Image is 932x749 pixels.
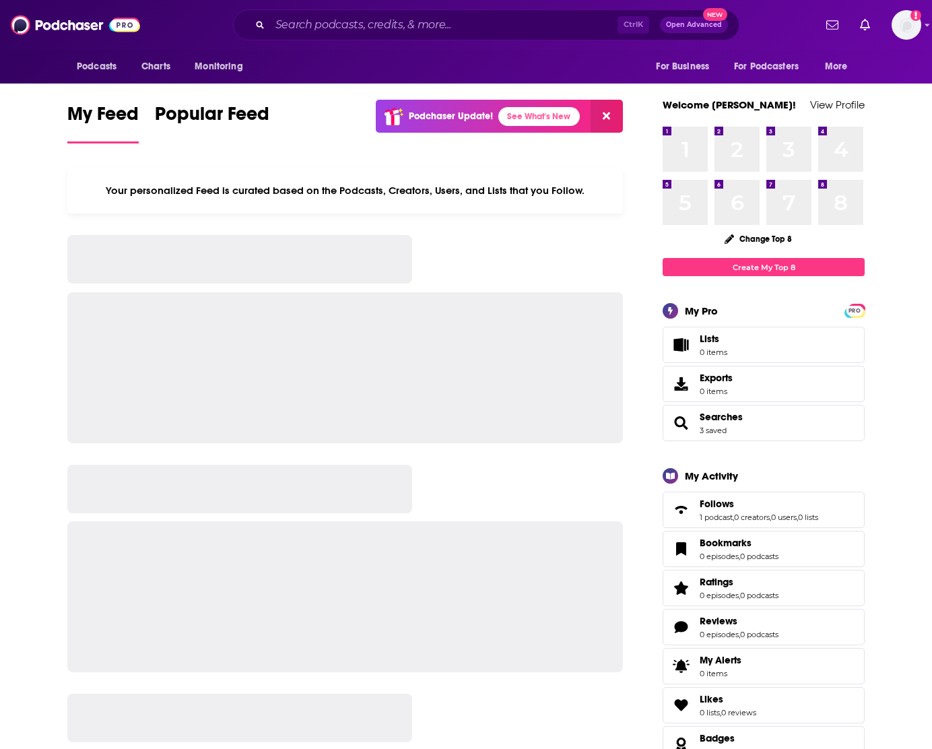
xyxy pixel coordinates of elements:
a: Ratings [667,579,694,597]
a: Show notifications dropdown [821,13,844,36]
a: 0 lists [700,708,720,717]
span: Logged in as evankrask [892,10,921,40]
span: Likes [700,693,723,705]
span: My Alerts [667,657,694,676]
a: Popular Feed [155,102,269,143]
span: , [739,630,740,639]
span: , [720,708,721,717]
a: Follows [667,500,694,519]
a: Likes [700,693,756,705]
a: Searches [700,411,743,423]
span: Bookmarks [700,537,752,549]
span: Charts [141,57,170,76]
img: Podchaser - Follow, Share and Rate Podcasts [11,12,140,38]
a: Follows [700,498,818,510]
span: Popular Feed [155,102,269,133]
span: Exports [700,372,733,384]
span: Ratings [663,570,865,606]
span: For Business [656,57,709,76]
span: Monitoring [195,57,242,76]
a: Show notifications dropdown [855,13,875,36]
span: More [825,57,848,76]
span: For Podcasters [734,57,799,76]
span: PRO [846,306,863,316]
a: Reviews [667,618,694,637]
a: My Feed [67,102,139,143]
span: Badges [700,732,735,744]
button: Show profile menu [892,10,921,40]
button: open menu [815,54,865,79]
span: Reviews [700,615,737,627]
a: My Alerts [663,648,865,684]
a: Reviews [700,615,778,627]
div: Search podcasts, credits, & more... [233,9,739,40]
span: My Alerts [700,654,741,666]
span: Ctrl K [618,16,649,34]
input: Search podcasts, credits, & more... [270,14,618,36]
svg: Add a profile image [910,10,921,21]
div: My Activity [685,469,738,482]
a: Lists [663,327,865,363]
span: Bookmarks [663,531,865,567]
a: Exports [663,366,865,402]
span: Lists [700,333,727,345]
a: 3 saved [700,426,727,435]
button: Open AdvancedNew [660,17,728,33]
a: 0 creators [734,513,770,522]
a: View Profile [810,98,865,111]
a: 0 podcasts [740,591,778,600]
span: Likes [663,687,865,723]
a: 0 episodes [700,591,739,600]
a: 0 users [771,513,797,522]
div: My Pro [685,304,718,317]
a: 0 podcasts [740,552,778,561]
a: Welcome [PERSON_NAME]! [663,98,796,111]
img: User Profile [892,10,921,40]
span: Follows [663,492,865,528]
span: , [739,591,740,600]
span: Open Advanced [666,22,722,28]
a: Badges [700,732,741,744]
span: , [733,513,734,522]
a: Searches [667,414,694,432]
span: Follows [700,498,734,510]
div: Your personalized Feed is curated based on the Podcasts, Creators, Users, and Lists that you Follow. [67,168,623,214]
a: Ratings [700,576,778,588]
span: Exports [667,374,694,393]
a: 0 reviews [721,708,756,717]
span: , [797,513,798,522]
span: New [703,8,727,21]
span: Ratings [700,576,733,588]
a: See What's New [498,107,580,126]
button: open menu [185,54,260,79]
a: Bookmarks [667,540,694,558]
span: Lists [667,335,694,354]
span: Reviews [663,609,865,645]
span: 0 items [700,387,733,396]
button: open menu [725,54,818,79]
a: 0 episodes [700,552,739,561]
a: PRO [846,305,863,315]
button: Change Top 8 [717,230,800,247]
a: Charts [133,54,178,79]
a: Likes [667,696,694,715]
a: 1 podcast [700,513,733,522]
a: 0 episodes [700,630,739,639]
span: Lists [700,333,719,345]
span: , [739,552,740,561]
a: Create My Top 8 [663,258,865,276]
span: 0 items [700,669,741,678]
span: Searches [663,405,865,441]
button: open menu [646,54,726,79]
button: open menu [67,54,134,79]
a: 0 podcasts [740,630,778,639]
span: Podcasts [77,57,116,76]
span: My Feed [67,102,139,133]
p: Podchaser Update! [409,110,493,122]
a: 0 lists [798,513,818,522]
span: 0 items [700,348,727,357]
